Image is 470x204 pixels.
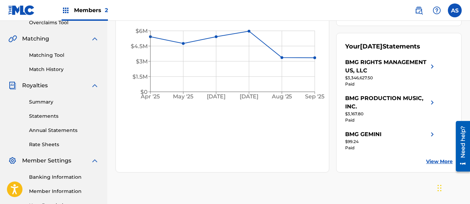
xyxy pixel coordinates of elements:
[433,6,441,15] img: help
[8,5,35,15] img: MLC Logo
[305,94,325,100] tspan: Sep '25
[29,19,99,26] a: Overclaims Tool
[207,94,225,100] tspan: [DATE]
[240,94,259,100] tspan: [DATE]
[91,35,99,43] img: expand
[91,81,99,90] img: expand
[29,113,99,120] a: Statements
[29,52,99,59] a: Matching Tool
[22,81,48,90] span: Royalties
[74,6,108,14] span: Members
[360,43,383,50] span: [DATE]
[345,94,436,123] a: BMG PRODUCTION MUSIC, INC.right chevron icon$3,167.80Paid
[29,141,99,148] a: Rate Sheets
[8,81,17,90] img: Royalties
[105,7,108,14] span: 2
[29,188,99,195] a: Member Information
[345,130,436,151] a: BMG GEMINIright chevron icon$99.24Paid
[451,118,470,174] iframe: Resource Center
[345,145,436,151] div: Paid
[136,28,148,34] tspan: $6M
[29,127,99,134] a: Annual Statements
[131,43,148,50] tspan: $4.5M
[437,178,442,198] div: Drag
[173,94,194,100] tspan: May '25
[62,6,70,15] img: Top Rightsholders
[430,3,444,17] div: Help
[29,66,99,73] a: Match History
[428,94,436,111] img: right chevron icon
[345,58,436,87] a: BMG RIGHTS MANAGEMENT US, LLCright chevron icon$3,346,627.50Paid
[136,58,148,65] tspan: $3M
[140,89,148,95] tspan: $0
[345,81,436,87] div: Paid
[271,94,292,100] tspan: Aug '25
[8,157,17,165] img: Member Settings
[132,73,148,80] tspan: $1.5M
[29,98,99,106] a: Summary
[415,6,423,15] img: search
[345,130,381,139] div: BMG GEMINI
[8,35,17,43] img: Matching
[448,3,462,17] div: User Menu
[412,3,426,17] a: Public Search
[22,157,71,165] span: Member Settings
[345,75,436,81] div: $3,346,627.50
[141,94,160,100] tspan: Apr '25
[428,130,436,139] img: right chevron icon
[428,58,436,75] img: right chevron icon
[345,94,428,111] div: BMG PRODUCTION MUSIC, INC.
[435,171,470,204] iframe: Chat Widget
[426,158,453,165] a: View More
[345,117,436,123] div: Paid
[345,42,420,51] div: Your Statements
[345,111,436,117] div: $3,167.80
[22,35,49,43] span: Matching
[345,139,436,145] div: $99.24
[29,174,99,181] a: Banking Information
[345,58,428,75] div: BMG RIGHTS MANAGEMENT US, LLC
[91,157,99,165] img: expand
